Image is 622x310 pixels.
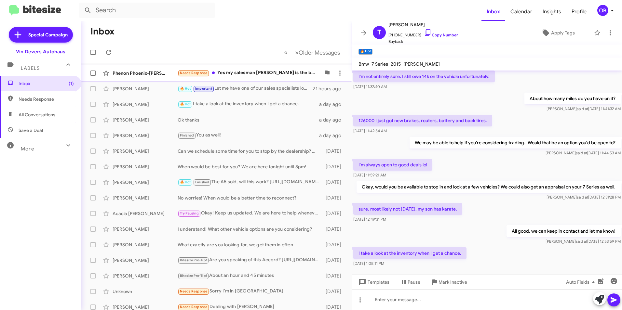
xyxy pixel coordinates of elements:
[113,241,178,248] div: [PERSON_NAME]
[525,27,591,39] button: Apply Tags
[358,49,372,55] small: 🔥 Hot
[178,163,323,170] div: When would be best for you? We are here tonight until 8pm!
[323,179,346,186] div: [DATE]
[507,225,621,237] p: All good, we can keep in contact and let me know!
[576,150,587,155] span: said at
[353,217,386,222] span: [DATE] 12:49:31 PM
[113,179,178,186] div: [PERSON_NAME]
[352,276,395,288] button: Templates
[353,247,466,259] p: I take a look at the inventory when I get a chance.
[577,195,588,200] span: said at
[178,178,323,186] div: The A5 sold, will this work? [URL][DOMAIN_NAME]
[21,65,40,71] span: Labels
[323,241,346,248] div: [DATE]
[291,46,344,59] button: Next
[353,128,387,133] span: [DATE] 11:42:54 AM
[353,203,462,215] p: sure. most likely not [DATE]. my son has karate.
[178,226,323,232] div: I understand! What other vehicle options are you considering?
[178,132,319,139] div: You as well!
[180,258,207,262] span: Bitesize Pro-Tip!
[113,257,178,264] div: [PERSON_NAME]
[319,101,346,108] div: a day ago
[353,84,387,89] span: [DATE] 11:32:40 AM
[113,210,178,217] div: Acacia [PERSON_NAME]
[566,276,597,288] span: Auto Fields
[28,32,68,38] span: Special Campaign
[395,276,426,288] button: Pause
[113,226,178,232] div: [PERSON_NAME]
[353,71,495,82] p: I'm not entirely sure. I still owe 14k on the vehicle unfortunately.
[180,71,208,75] span: Needs Response
[178,100,319,108] div: I take a look at the inventory when I get a chance.
[481,2,505,21] span: Inbox
[388,29,458,38] span: [PHONE_NUMBER]
[295,48,299,57] span: »
[547,195,621,200] span: [PERSON_NAME] [DATE] 12:31:28 PM
[323,148,346,154] div: [DATE]
[323,288,346,295] div: [DATE]
[377,27,381,38] span: T
[547,106,621,111] span: [PERSON_NAME] [DATE] 11:41:32 AM
[284,48,288,57] span: «
[313,85,346,92] div: 21 hours ago
[319,132,346,139] div: a day ago
[178,241,323,248] div: What exactly are you looking for, we get them in often
[524,93,621,104] p: About how many miles do you have on it?
[178,148,323,154] div: Can we schedule some time for you to stop by the dealership? We are extremely interested in your ...
[180,102,191,106] span: 🔥 Hot
[546,239,621,244] span: [PERSON_NAME] [DATE] 12:53:59 PM
[9,27,73,43] a: Special Campaign
[19,96,74,102] span: Needs Response
[280,46,344,59] nav: Page navigation example
[178,117,319,123] div: Ok thanks
[180,133,194,137] span: Finished
[388,38,458,45] span: Buyback
[372,61,388,67] span: 7 Series
[505,2,537,21] a: Calendar
[410,137,621,149] p: We may be able to help if you're considering trading.. Would that be an option you'd be open to?
[113,288,178,295] div: Unknown
[424,32,458,37] a: Copy Number
[439,276,467,288] span: Mark Inactive
[180,289,208,293] span: Needs Response
[537,2,566,21] a: Insights
[319,117,346,123] div: a day ago
[323,210,346,217] div: [DATE]
[178,272,323,279] div: About an hour and 45 minutes
[358,61,369,67] span: Bmw
[551,27,575,39] span: Apply Tags
[323,257,346,264] div: [DATE]
[19,111,55,118] span: All Conversations
[16,48,65,55] div: Vin Devers Autohaus
[178,195,323,201] div: No worries! When would be a better time to reconnect?
[113,273,178,279] div: [PERSON_NAME]
[178,85,313,92] div: Let me have one of our sales specialists look into the current market for your vehicle and reach ...
[299,49,340,56] span: Older Messages
[323,163,346,170] div: [DATE]
[597,5,608,16] div: OB
[69,80,74,87] span: (1)
[113,70,178,76] div: Phenon Phoenix-[PERSON_NAME]
[79,3,215,18] input: Search
[353,261,384,266] span: [DATE] 1:05:11 PM
[323,226,346,232] div: [DATE]
[113,195,178,201] div: [PERSON_NAME]
[113,101,178,108] div: [PERSON_NAME]
[180,86,191,91] span: 🔥 Hot
[178,256,323,264] div: Are you speaking of this Accord? [URL][DOMAIN_NAME]
[403,61,440,67] span: [PERSON_NAME]
[592,5,615,16] button: OB
[353,173,386,177] span: [DATE] 11:59:21 AM
[180,274,207,278] span: Bitesize Pro-Tip!
[566,2,592,21] a: Profile
[19,80,74,87] span: Inbox
[546,150,621,155] span: [PERSON_NAME] [DATE] 11:44:53 AM
[561,276,602,288] button: Auto Fields
[391,61,401,67] span: 2015
[180,305,208,309] span: Needs Response
[178,288,323,295] div: Sorry I'm in [GEOGRAPHIC_DATA]
[280,46,291,59] button: Previous
[353,115,492,126] p: 126000 I just got new brakes, routers, battery and back tires.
